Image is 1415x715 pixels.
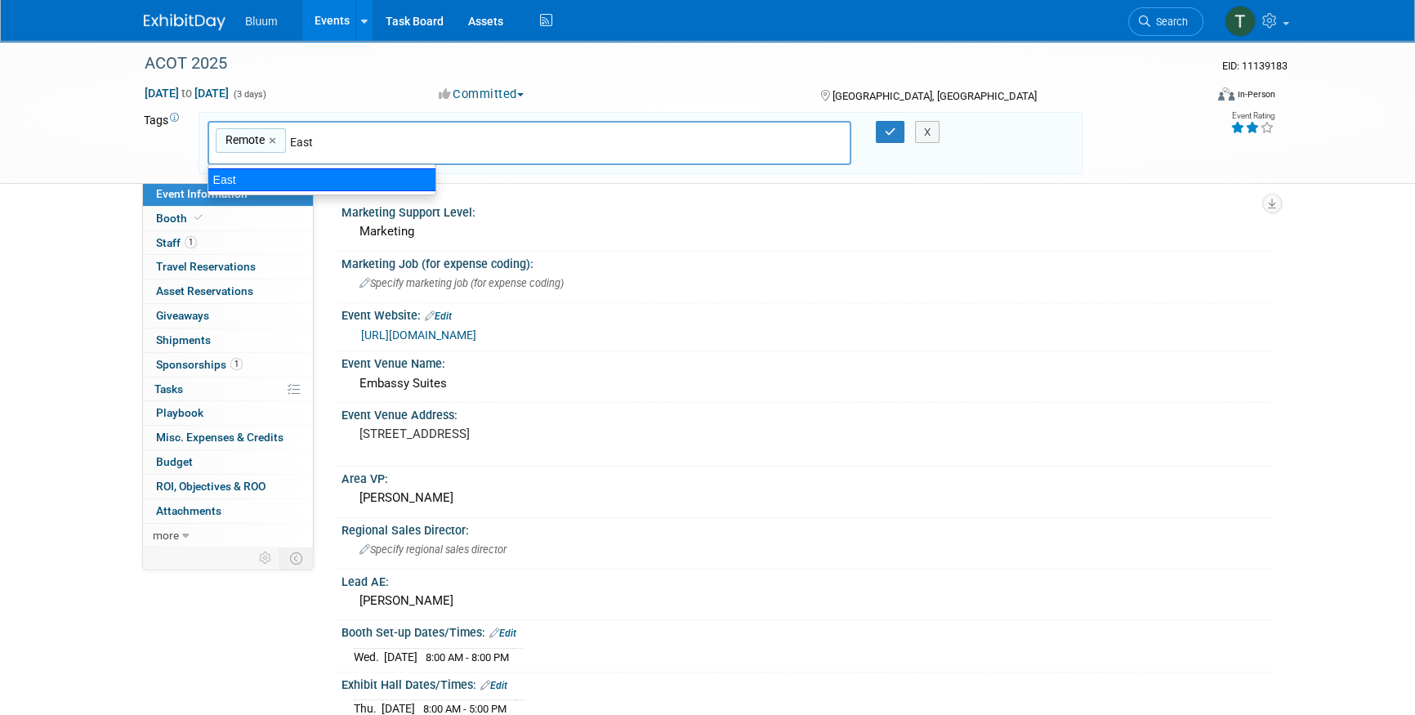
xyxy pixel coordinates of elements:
[156,431,283,444] span: Misc. Expenses & Credits
[359,277,564,289] span: Specify marketing job (for expense coding)
[143,304,313,328] a: Giveaways
[433,86,530,103] button: Committed
[143,231,313,255] a: Staff1
[143,353,313,377] a: Sponsorships1
[143,524,313,547] a: more
[1222,60,1288,72] span: Event ID: 11139183
[361,328,476,342] a: [URL][DOMAIN_NAME]
[232,89,266,100] span: (3 days)
[489,628,516,639] a: Edit
[341,252,1271,272] div: Marketing Job (for expense coding):
[341,570,1271,590] div: Lead AE:
[156,480,266,493] span: ROI, Objectives & ROO
[156,333,211,346] span: Shipments
[1107,85,1275,109] div: Event Format
[1230,112,1274,120] div: Event Rating
[143,328,313,352] a: Shipments
[194,213,203,222] i: Booth reservation complete
[341,518,1271,538] div: Regional Sales Director:
[230,358,243,370] span: 1
[143,182,313,206] a: Event Information
[208,168,436,191] div: East
[425,311,452,322] a: Edit
[139,49,1179,78] div: ACOT 2025
[290,134,519,150] input: Type tag and hit enter
[143,279,313,303] a: Asset Reservations
[341,467,1271,487] div: Area VP:
[156,236,197,249] span: Staff
[222,132,265,148] span: Remote
[143,499,313,523] a: Attachments
[341,200,1271,221] div: Marketing Support Level:
[1128,7,1203,36] a: Search
[245,15,278,28] span: Bluum
[153,529,179,542] span: more
[143,378,313,401] a: Tasks
[156,260,256,273] span: Travel Reservations
[1218,87,1234,101] img: Format-Inperson.png
[144,86,230,101] span: [DATE] [DATE]
[143,450,313,474] a: Budget
[426,651,509,664] span: 8:00 AM - 8:00 PM
[156,406,203,419] span: Playbook
[1150,16,1188,28] span: Search
[185,236,197,248] span: 1
[354,371,1259,396] div: Embassy Suites
[156,187,248,200] span: Event Information
[832,90,1036,102] span: [GEOGRAPHIC_DATA], [GEOGRAPHIC_DATA]
[341,351,1271,372] div: Event Venue Name:
[341,403,1271,423] div: Event Venue Address:
[280,547,314,569] td: Toggle Event Tabs
[143,255,313,279] a: Travel Reservations
[143,475,313,498] a: ROI, Objectives & ROO
[156,455,193,468] span: Budget
[341,620,1271,641] div: Booth Set-up Dates/Times:
[252,547,280,569] td: Personalize Event Tab Strip
[341,303,1271,324] div: Event Website:
[156,284,253,297] span: Asset Reservations
[359,427,711,441] pre: [STREET_ADDRESS]
[143,401,313,425] a: Playbook
[269,132,279,150] a: ×
[915,121,940,144] button: X
[354,485,1259,511] div: [PERSON_NAME]
[384,648,417,665] td: [DATE]
[154,382,183,395] span: Tasks
[354,588,1259,614] div: [PERSON_NAME]
[143,426,313,449] a: Misc. Expenses & Credits
[144,14,225,30] img: ExhibitDay
[480,680,507,691] a: Edit
[156,504,221,517] span: Attachments
[1225,6,1256,37] img: Taylor Bradley
[354,219,1259,244] div: Marketing
[143,207,313,230] a: Booth
[354,648,384,665] td: Wed.
[1237,88,1275,101] div: In-Person
[423,703,507,715] span: 8:00 AM - 5:00 PM
[156,309,209,322] span: Giveaways
[179,87,194,100] span: to
[156,358,243,371] span: Sponsorships
[359,543,507,556] span: Specify regional sales director
[144,112,184,175] td: Tags
[341,673,1271,694] div: Exhibit Hall Dates/Times:
[156,212,206,225] span: Booth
